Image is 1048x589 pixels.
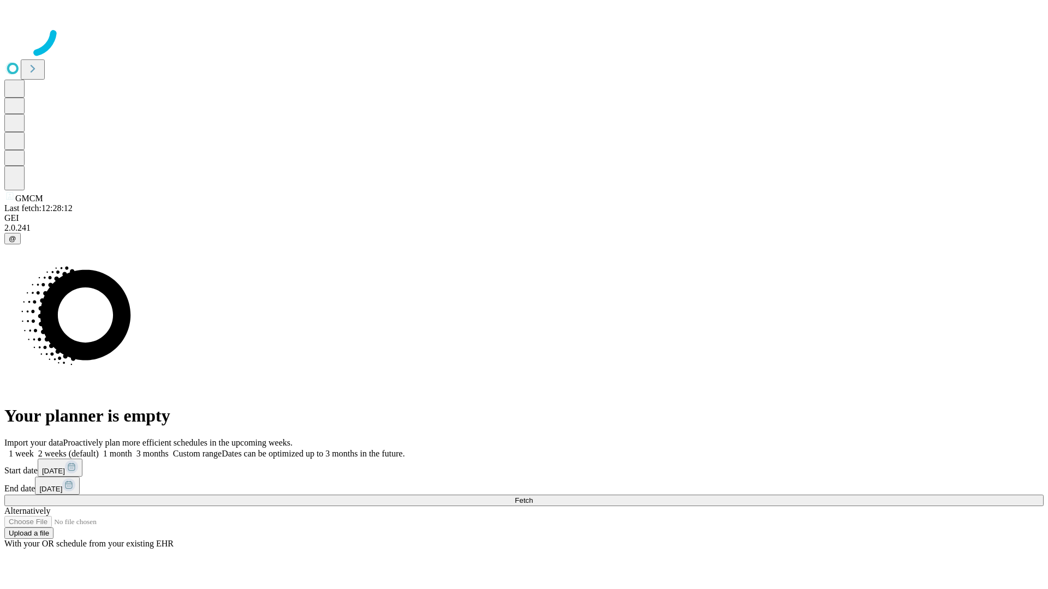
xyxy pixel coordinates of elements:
[4,213,1044,223] div: GEI
[4,477,1044,495] div: End date
[4,459,1044,477] div: Start date
[222,449,404,458] span: Dates can be optimized up to 3 months in the future.
[63,438,293,447] span: Proactively plan more efficient schedules in the upcoming weeks.
[35,477,80,495] button: [DATE]
[515,496,533,504] span: Fetch
[15,194,43,203] span: GMCM
[4,223,1044,233] div: 2.0.241
[4,233,21,244] button: @
[4,438,63,447] span: Import your data
[4,495,1044,506] button: Fetch
[136,449,169,458] span: 3 months
[9,449,34,458] span: 1 week
[38,449,99,458] span: 2 weeks (default)
[42,467,65,475] span: [DATE]
[4,406,1044,426] h1: Your planner is empty
[39,485,62,493] span: [DATE]
[4,539,174,548] span: With your OR schedule from your existing EHR
[38,459,82,477] button: [DATE]
[103,449,132,458] span: 1 month
[4,203,73,213] span: Last fetch: 12:28:12
[9,235,16,243] span: @
[4,506,50,515] span: Alternatively
[173,449,222,458] span: Custom range
[4,527,53,539] button: Upload a file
